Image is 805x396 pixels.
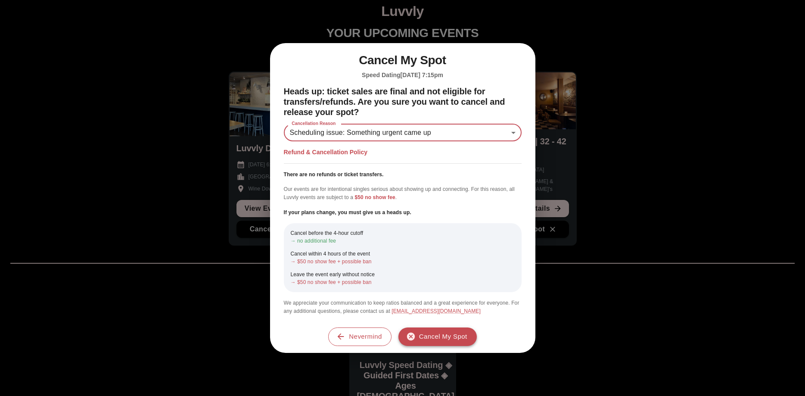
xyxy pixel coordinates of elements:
[354,194,395,200] span: $50 no show fee
[287,121,340,127] label: Cancellation Reason
[284,299,522,315] p: We appreciate your communication to keep ratios balanced and a great experience for everyone. For...
[291,229,515,237] p: Cancel before the 4-hour cutoff
[291,271,515,278] p: Leave the event early without notice
[284,209,522,216] p: If your plans change, you must give us a heads up.
[328,327,391,346] button: Nevermind
[284,53,522,68] h1: Cancel My Spot
[398,327,477,346] button: Cancel My Spot
[284,71,522,79] h5: Speed Dating [DATE] 7:15pm
[291,278,515,286] p: → $50 no show fee + possible ban
[284,124,522,141] div: Scheduling issue: Something urgent came up
[291,250,515,258] p: Cancel within 4 hours of the event
[284,148,522,156] h5: Refund & Cancellation Policy
[284,185,522,202] p: Our events are for intentional singles serious about showing up and connecting. For this reason, ...
[291,237,515,245] p: → no additional fee
[284,86,522,117] h2: Heads up: ticket sales are final and not eligible for transfers/refunds. Are you sure you want to...
[392,308,481,314] a: [EMAIL_ADDRESS][DOMAIN_NAME]
[291,258,515,265] p: → $50 no show fee + possible ban
[284,171,522,178] p: There are no refunds or ticket transfers.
